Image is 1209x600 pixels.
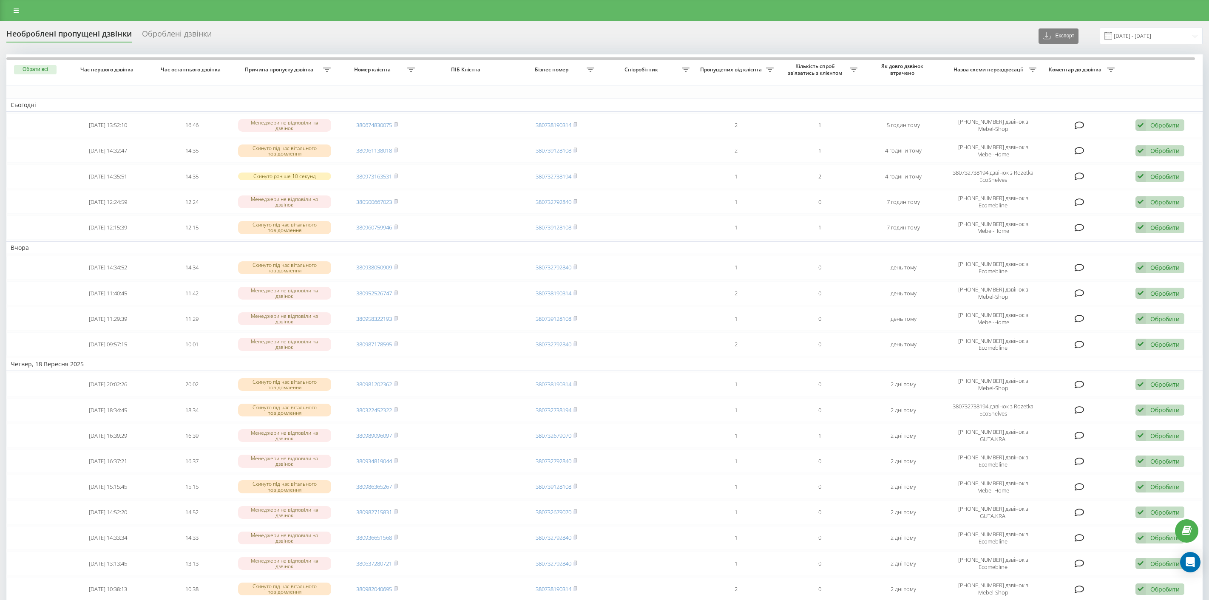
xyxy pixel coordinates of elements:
td: 18:34 [150,398,234,422]
td: 2 дні тому [862,424,945,447]
td: 1 [694,307,778,331]
td: [DATE] 16:39:29 [66,424,150,447]
td: 2 дні тому [862,501,945,524]
td: 0 [778,449,862,473]
a: 380986365267 [356,483,392,490]
td: [DATE] 12:15:39 [66,215,150,239]
div: Обробити [1150,224,1180,232]
a: 380960759946 [356,224,392,231]
td: 1 [694,501,778,524]
a: 380952526747 [356,289,392,297]
div: Менеджери не відповіли на дзвінок [238,312,331,325]
td: 12:15 [150,215,234,239]
td: [PHONE_NUMBER] дзвінок з Ecomebline [945,190,1041,214]
button: Обрати всі [14,65,57,74]
td: 1 [694,373,778,396]
td: 16:39 [150,424,234,447]
a: 380732738194 [536,173,571,180]
td: [DATE] 15:15:45 [66,475,150,498]
td: [PHONE_NUMBER] дзвінок з GUTA.KRAI [945,501,1041,524]
div: Обробити [1150,508,1180,516]
td: 2 дні тому [862,526,945,550]
td: Вчора [6,241,1203,254]
td: 2 [778,164,862,188]
td: 0 [778,373,862,396]
td: [PHONE_NUMBER] дзвінок з Ecomebline [945,256,1041,280]
td: [PHONE_NUMBER] дзвінок з GUTA.KRAI [945,424,1041,447]
div: Скинуто під час вітального повідомлення [238,144,331,157]
div: Менеджери не відповіли на дзвінок [238,532,331,544]
td: [PHONE_NUMBER] дзвінок з Mebel-Shop [945,281,1041,305]
td: [PHONE_NUMBER] дзвінок з Mebel-Shop [945,113,1041,137]
td: [DATE] 14:35:51 [66,164,150,188]
td: 7 годин тому [862,190,945,214]
div: Обробити [1150,315,1180,323]
div: Скинуто під час вітального повідомлення [238,261,331,274]
td: Сьогодні [6,99,1203,111]
a: 380732792840 [536,534,571,541]
td: 2 дні тому [862,475,945,498]
td: 2 дні тому [862,552,945,575]
td: [DATE] 13:13:45 [66,552,150,575]
td: 7 годин тому [862,215,945,239]
td: 2 [694,113,778,137]
div: Скинуто раніше 10 секунд [238,173,331,180]
a: 380732792840 [536,340,571,348]
div: Менеджери не відповіли на дзвінок [238,557,331,570]
td: [PHONE_NUMBER] дзвінок з Mebel-Home [945,139,1041,163]
div: Менеджери не відповіли на дзвінок [238,338,331,351]
td: [PHONE_NUMBER] дзвінок з Mebel-Home [945,307,1041,331]
td: 0 [778,190,862,214]
div: Open Intercom Messenger [1180,552,1200,572]
td: 1 [694,449,778,473]
div: Обробити [1150,406,1180,414]
td: 2 дні тому [862,398,945,422]
td: 2 дні тому [862,373,945,396]
td: [DATE] 14:52:20 [66,501,150,524]
td: 380732738194 дзвінок з Rozetka EcoShelves [945,164,1041,188]
td: 14:35 [150,164,234,188]
td: 2 [694,332,778,356]
a: 380958322193 [356,315,392,323]
td: 2 [694,281,778,305]
td: [PHONE_NUMBER] дзвінок з Ecomebline [945,526,1041,550]
div: Менеджери не відповіли на дзвінок [238,506,331,519]
button: Експорт [1039,28,1078,44]
td: [DATE] 14:34:52 [66,256,150,280]
td: 0 [778,398,862,422]
td: [PHONE_NUMBER] дзвінок з Mebel-Home [945,215,1041,239]
a: 380973163531 [356,173,392,180]
td: 1 [778,424,862,447]
td: 14:34 [150,256,234,280]
td: 1 [778,113,862,137]
div: Скинуто під час вітального повідомлення [238,480,331,493]
td: 2 дні тому [862,449,945,473]
td: [DATE] 18:34:45 [66,398,150,422]
a: 380732792840 [536,560,571,567]
div: Скинуто під час вітального повідомлення [238,404,331,416]
td: 1 [694,424,778,447]
div: Менеджери не відповіли на дзвінок [238,195,331,208]
td: 14:33 [150,526,234,550]
td: 0 [778,526,862,550]
td: [DATE] 09:57:15 [66,332,150,356]
td: 2 [694,139,778,163]
td: 0 [778,332,862,356]
span: Час першого дзвінка [74,66,142,73]
div: Менеджери не відповіли на дзвінок [238,429,331,442]
td: 1 [694,256,778,280]
a: 380987178595 [356,340,392,348]
td: 1 [694,215,778,239]
div: Обробити [1150,121,1180,129]
a: 380739128108 [536,147,571,154]
span: Пропущених від клієнта [698,66,766,73]
div: Обробити [1150,173,1180,181]
td: 20:02 [150,373,234,396]
div: Необроблені пропущені дзвінки [6,29,132,42]
td: 10:01 [150,332,234,356]
td: [PHONE_NUMBER] дзвінок з Mebel-Home [945,475,1041,498]
a: 380981202362 [356,380,392,388]
td: 5 годин тому [862,113,945,137]
td: 0 [778,501,862,524]
div: Обробити [1150,432,1180,440]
